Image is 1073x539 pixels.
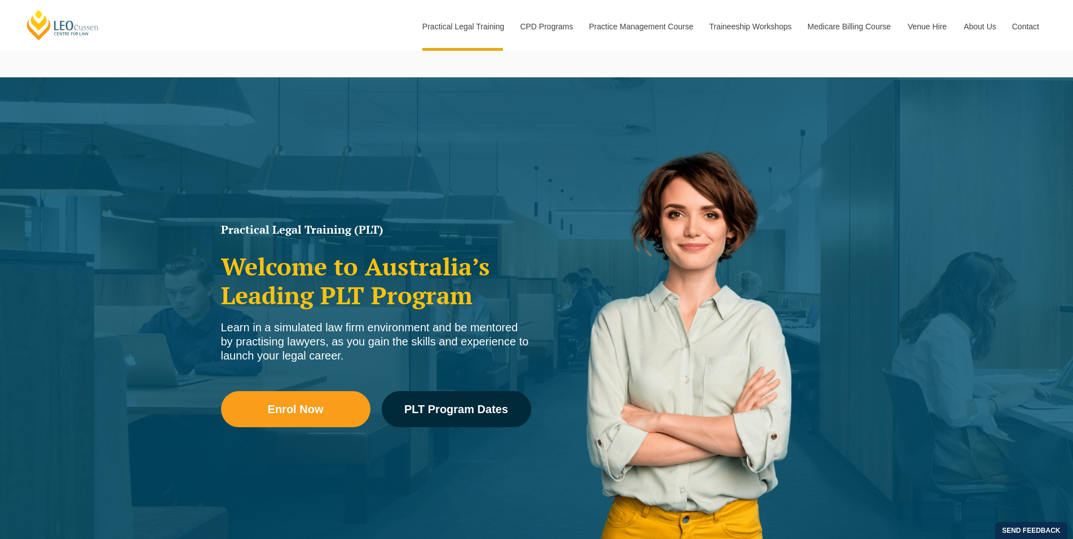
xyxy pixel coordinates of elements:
a: [PERSON_NAME] Centre for Law [25,9,100,41]
a: Enrol Now [221,391,370,427]
span: Enrol Now [268,404,324,415]
a: About Us [955,2,1004,51]
a: Contact [1004,2,1048,51]
h2: Welcome to Australia’s Leading PLT Program [221,252,531,309]
div: Learn in a simulated law firm environment and be mentored by practising lawyers, as you gain the ... [221,321,531,363]
h1: Practical Legal Training (PLT) [221,224,531,235]
a: Venue Hire [899,2,955,51]
a: Medicare Billing Course [799,2,899,51]
a: CPD Programs [511,2,580,51]
a: Practice Management Course [581,2,701,51]
span: PLT Program Dates [404,404,508,415]
a: Traineeship Workshops [701,2,799,51]
a: Practical Legal Training [414,2,512,51]
a: PLT Program Dates [382,391,531,427]
iframe: LiveChat chat widget [997,463,1045,511]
